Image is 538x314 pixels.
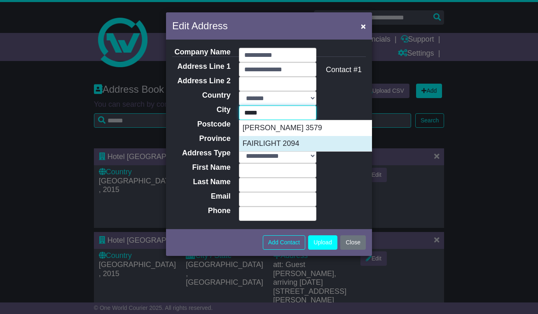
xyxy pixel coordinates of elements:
label: Phone [166,206,235,216]
label: Country [166,91,235,100]
div: [PERSON_NAME] 3579 [239,120,403,136]
button: Close [357,18,370,35]
span: × [361,21,366,31]
button: Add Contact [263,235,305,250]
label: Last Name [166,178,235,187]
button: Close [340,235,366,250]
label: Province [166,134,235,143]
label: City [166,105,235,115]
h5: Edit Address [172,19,228,33]
label: Email [166,192,235,201]
button: Upload [308,235,337,250]
label: Address Line 1 [166,62,235,71]
label: Address Line 2 [166,77,235,86]
span: Contact #1 [326,66,362,74]
label: First Name [166,163,235,172]
label: Address Type [166,149,235,158]
label: Postcode [166,120,235,129]
label: Company Name [166,48,235,57]
div: FAIRLIGHT 2094 [239,136,403,152]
